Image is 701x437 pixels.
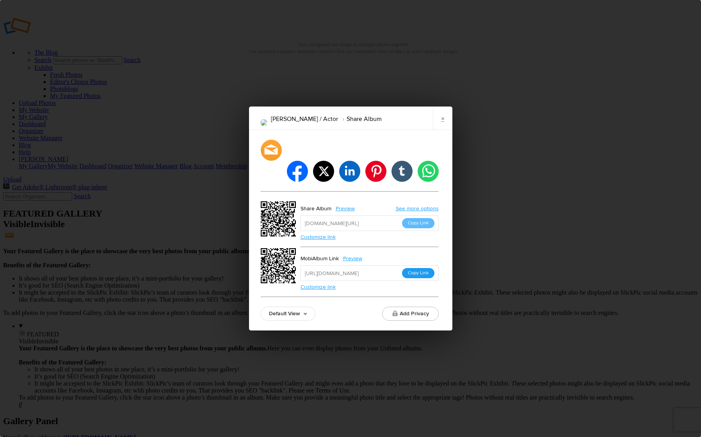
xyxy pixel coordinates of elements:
li: whatsapp [418,161,439,182]
li: [PERSON_NAME] / Actor [271,112,338,126]
div: Share Album [301,204,331,214]
a: Customize link [301,284,336,290]
a: See more options [396,205,439,212]
li: tumblr [391,161,413,182]
li: twitter [313,161,334,182]
li: pinterest [365,161,386,182]
img: DSC_4107.png [261,119,267,126]
button: Copy Link [402,218,434,228]
div: https://slickpic.us/18640446z14T [261,201,298,239]
a: Customize link [301,234,336,240]
div: MobiAlbum Link [301,254,339,264]
a: Preview [339,254,368,264]
a: × [433,107,452,130]
a: Default View [261,307,315,321]
button: Add Privacy [382,307,439,321]
li: Share Album [338,112,382,126]
a: Preview [331,204,361,214]
button: Copy Link [402,268,434,278]
div: https://slickpic.us/18640447hNNc [261,248,298,286]
li: facebook [287,161,308,182]
li: linkedin [339,161,360,182]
